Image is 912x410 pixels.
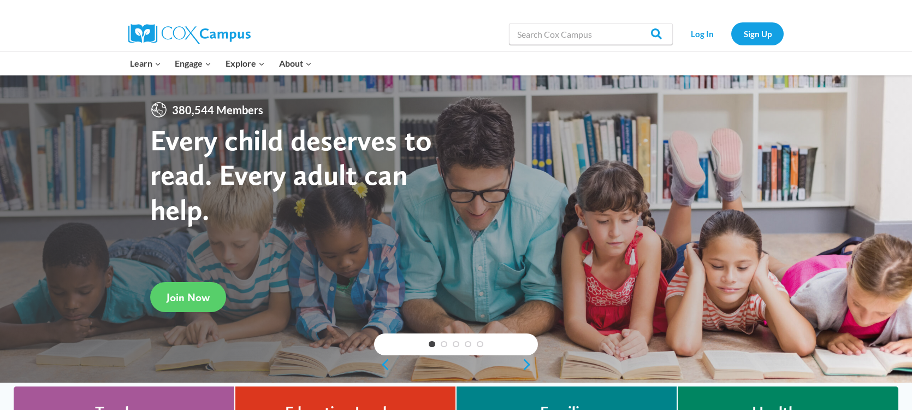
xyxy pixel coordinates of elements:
a: Join Now [150,282,226,312]
div: content slider buttons [374,354,538,376]
input: Search Cox Campus [509,23,673,45]
nav: Primary Navigation [123,52,318,75]
span: Engage [175,56,211,71]
span: Explore [226,56,265,71]
a: 1 [429,341,435,348]
a: Log In [678,22,726,45]
img: Cox Campus [128,24,251,44]
span: 380,544 Members [168,101,268,119]
strong: Every child deserves to read. Every adult can help. [150,122,432,227]
a: next [522,358,538,371]
a: 4 [465,341,471,348]
span: About [279,56,312,71]
a: previous [374,358,390,371]
nav: Secondary Navigation [678,22,784,45]
a: 3 [453,341,459,348]
a: 5 [477,341,483,348]
a: Sign Up [731,22,784,45]
span: Learn [130,56,161,71]
span: Join Now [167,291,210,304]
a: 2 [441,341,447,348]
